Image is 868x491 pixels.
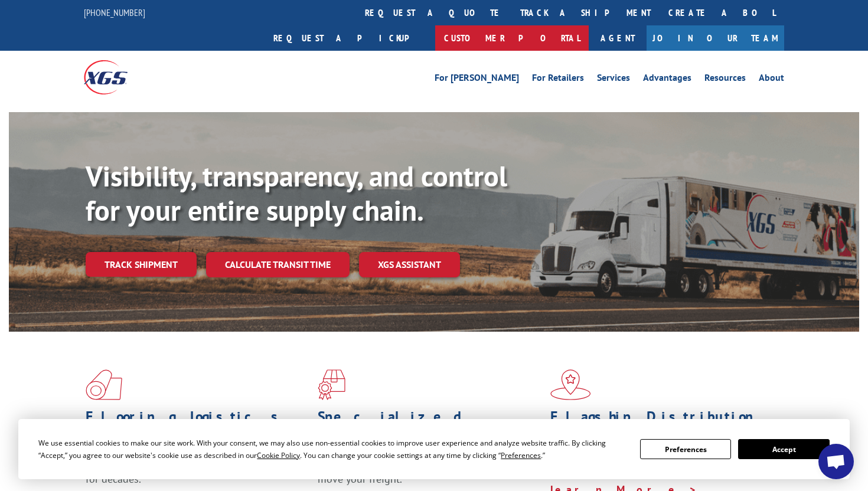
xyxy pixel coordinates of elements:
a: XGS ASSISTANT [359,252,460,277]
h1: Specialized Freight Experts [318,410,541,444]
a: Open chat [818,444,854,479]
img: xgs-icon-total-supply-chain-intelligence-red [86,369,122,400]
span: As an industry carrier of choice, XGS has brought innovation and dedication to flooring logistics... [86,444,308,486]
a: Agent [589,25,647,51]
span: Preferences [501,450,541,460]
button: Accept [738,439,829,459]
a: For Retailers [532,73,584,86]
a: For [PERSON_NAME] [435,73,519,86]
a: Advantages [643,73,691,86]
a: Track shipment [86,252,197,277]
a: Request a pickup [265,25,435,51]
b: Visibility, transparency, and control for your entire supply chain. [86,158,507,228]
div: Cookie Consent Prompt [18,419,850,479]
div: We use essential cookies to make our site work. With your consent, we may also use non-essential ... [38,437,626,461]
a: Resources [704,73,746,86]
a: Join Our Team [647,25,784,51]
a: About [759,73,784,86]
h1: Flagship Distribution Model [550,410,774,444]
a: [PHONE_NUMBER] [84,6,145,18]
img: xgs-icon-flagship-distribution-model-red [550,369,591,400]
button: Preferences [640,439,731,459]
img: xgs-icon-focused-on-flooring-red [318,369,345,400]
a: Services [597,73,630,86]
span: Cookie Policy [257,450,300,460]
a: Calculate transit time [206,252,350,277]
h1: Flooring Logistics Solutions [86,410,309,444]
a: Customer Portal [435,25,589,51]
